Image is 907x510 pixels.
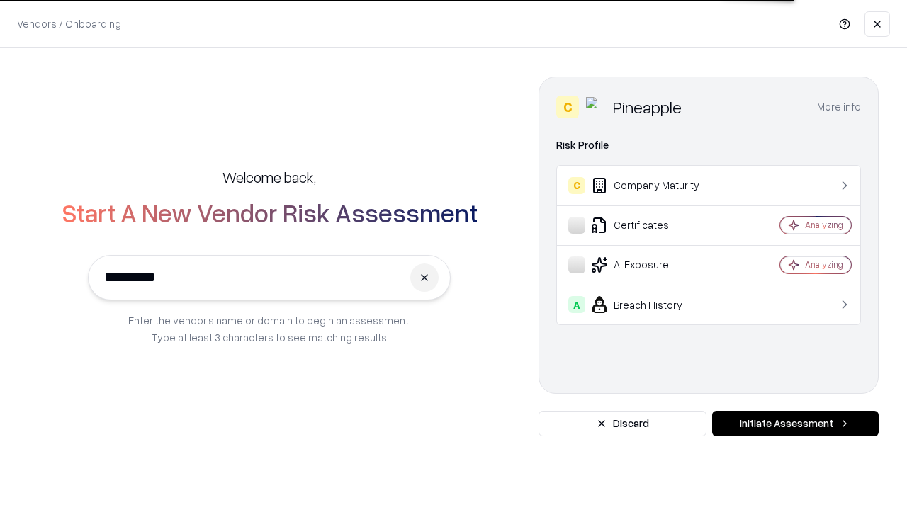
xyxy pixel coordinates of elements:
[222,167,316,187] h5: Welcome back,
[568,296,738,313] div: Breach History
[568,177,738,194] div: Company Maturity
[568,256,738,273] div: AI Exposure
[556,137,861,154] div: Risk Profile
[805,259,843,271] div: Analyzing
[585,96,607,118] img: Pineapple
[712,411,879,436] button: Initiate Assessment
[128,312,411,346] p: Enter the vendor’s name or domain to begin an assessment. Type at least 3 characters to see match...
[805,219,843,231] div: Analyzing
[17,16,121,31] p: Vendors / Onboarding
[568,296,585,313] div: A
[62,198,478,227] h2: Start A New Vendor Risk Assessment
[613,96,682,118] div: Pineapple
[539,411,706,436] button: Discard
[556,96,579,118] div: C
[568,217,738,234] div: Certificates
[568,177,585,194] div: C
[817,94,861,120] button: More info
